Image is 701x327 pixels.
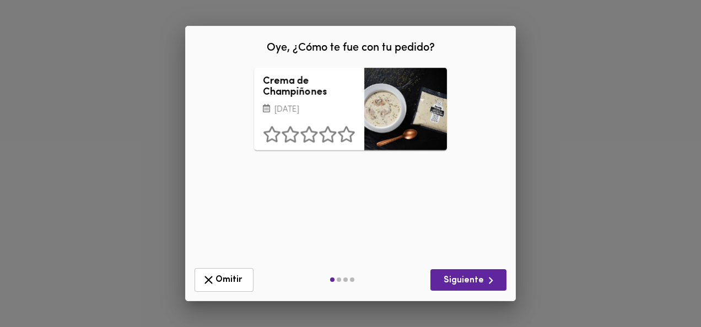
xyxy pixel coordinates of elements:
span: Oye, ¿Cómo te fue con tu pedido? [267,42,435,53]
span: Siguiente [439,274,498,287]
span: Omitir [202,273,246,287]
button: Omitir [195,268,254,292]
div: Crema de Champiñones [364,68,447,150]
p: [DATE] [263,103,355,116]
h3: Crema de Champiñones [263,77,355,99]
button: Siguiente [430,269,506,291]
